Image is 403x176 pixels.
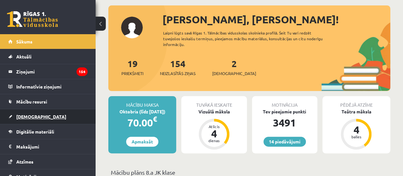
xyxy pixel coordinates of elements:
i: 154 [76,67,88,76]
div: Atlicis [205,125,224,128]
span: Digitālie materiāli [16,129,54,134]
div: balles [347,135,366,139]
a: Sākums [8,34,88,49]
a: Rīgas 1. Tālmācības vidusskola [7,11,58,27]
div: Pēdējā atzīme [322,96,390,108]
a: Maksājumi [8,139,88,154]
a: Vizuālā māksla Atlicis 4 dienas [181,108,247,150]
a: 2[DEMOGRAPHIC_DATA] [212,58,256,77]
legend: Ziņojumi [16,64,88,79]
a: Teātra māksla 4 balles [322,108,390,150]
span: Mācību resursi [16,99,47,104]
div: 4 [205,128,224,139]
div: Tev pieejamie punkti [252,108,317,115]
div: 3491 [252,115,317,130]
div: Motivācija [252,96,317,108]
span: Sākums [16,39,32,44]
div: Mācību maksa [108,96,176,108]
a: 14 piedāvājumi [263,137,306,147]
a: Ziņojumi154 [8,64,88,79]
div: Teātra māksla [322,108,390,115]
span: Neizlasītās ziņas [160,70,196,77]
span: Aktuāli [16,54,32,59]
legend: Informatīvie ziņojumi [16,79,88,94]
a: 154Neizlasītās ziņas [160,58,196,77]
div: Vizuālā māksla [181,108,247,115]
div: Oktobris (līdz [DATE]) [108,108,176,115]
a: Mācību resursi [8,94,88,109]
span: [DEMOGRAPHIC_DATA] [16,114,66,119]
div: 70.00 [108,115,176,130]
div: Laipni lūgts savā Rīgas 1. Tālmācības vidusskolas skolnieka profilā. Šeit Tu vari redzēt tuvojošo... [163,30,332,47]
a: [DEMOGRAPHIC_DATA] [8,109,88,124]
legend: Maksājumi [16,139,88,154]
span: € [153,114,157,124]
a: Informatīvie ziņojumi [8,79,88,94]
span: [DEMOGRAPHIC_DATA] [212,70,256,77]
a: Digitālie materiāli [8,124,88,139]
a: Atzīmes [8,154,88,169]
div: dienas [205,139,224,142]
a: 19Priekšmeti [121,58,143,77]
span: Priekšmeti [121,70,143,77]
span: Atzīmes [16,159,33,165]
div: 4 [347,125,366,135]
div: Tuvākā ieskaite [181,96,247,108]
a: Aktuāli [8,49,88,64]
div: [PERSON_NAME], [PERSON_NAME]! [162,12,390,27]
a: Apmaksāt [126,137,158,147]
